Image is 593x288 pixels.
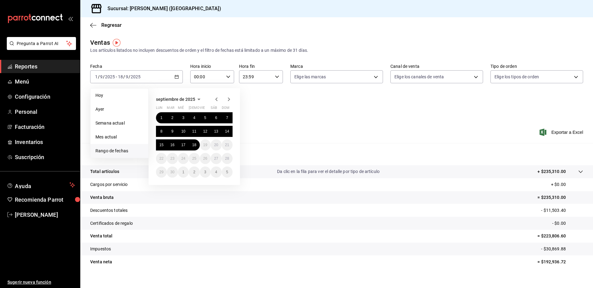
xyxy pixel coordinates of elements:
[551,181,583,188] p: + $0.00
[90,38,110,47] div: Ventas
[167,139,178,150] button: 16 de septiembre de 2025
[277,168,380,175] p: Da clic en la fila para ver el detalle por tipo de artículo
[203,156,207,161] abbr: 26 de septiembre de 2025
[17,40,66,47] span: Pregunta a Parrot AI
[200,126,211,137] button: 12 de septiembre de 2025
[15,153,75,161] span: Suscripción
[541,246,583,252] p: - $30,869.88
[222,153,233,164] button: 28 de septiembre de 2025
[215,116,217,120] abbr: 6 de septiembre de 2025
[192,156,196,161] abbr: 25 de septiembre de 2025
[193,116,196,120] abbr: 4 de septiembre de 2025
[156,112,167,123] button: 1 de septiembre de 2025
[537,233,583,239] p: = $223,806.60
[537,168,566,175] p: + $235,310.00
[290,64,383,68] label: Marca
[189,106,225,112] abbr: jueves
[222,167,233,178] button: 5 de octubre de 2025
[294,74,326,80] span: Elige las marcas
[90,22,122,28] button: Regresar
[167,126,178,137] button: 9 de septiembre de 2025
[211,126,221,137] button: 13 de septiembre de 2025
[189,126,200,137] button: 11 de septiembre de 2025
[211,106,217,112] abbr: sábado
[130,74,141,79] input: ----
[178,106,184,112] abbr: miércoles
[90,233,112,239] p: Venta total
[101,22,122,28] span: Regresar
[222,112,233,123] button: 7 de septiembre de 2025
[211,139,221,150] button: 20 de septiembre de 2025
[156,97,195,102] span: septiembre de 2025
[490,64,583,68] label: Tipo de orden
[537,259,583,265] p: = $192,936.72
[170,170,174,174] abbr: 30 de septiembre de 2025
[225,156,229,161] abbr: 28 de septiembre de 2025
[200,112,211,123] button: 5 de septiembre de 2025
[113,39,120,47] img: Tooltip marker
[167,106,174,112] abbr: martes
[225,129,229,134] abbr: 14 de septiembre de 2025
[15,77,75,86] span: Menú
[215,170,217,174] abbr: 4 de octubre de 2025
[90,168,119,175] p: Total artículos
[182,170,184,174] abbr: 1 de octubre de 2025
[90,246,111,252] p: Impuestos
[95,106,143,113] span: Ayer
[178,112,189,123] button: 3 de septiembre de 2025
[159,156,163,161] abbr: 22 de septiembre de 2025
[105,74,115,79] input: ----
[95,120,143,126] span: Semana actual
[156,153,167,164] button: 22 de septiembre de 2025
[167,167,178,178] button: 30 de septiembre de 2025
[68,16,73,21] button: open_drawer_menu
[15,181,67,189] span: Ayuda
[167,153,178,164] button: 23 de septiembre de 2025
[171,129,174,134] abbr: 9 de septiembre de 2025
[128,74,130,79] span: /
[15,108,75,116] span: Personal
[494,74,539,80] span: Elige los tipos de orden
[15,138,75,146] span: Inventarios
[181,143,185,147] abbr: 17 de septiembre de 2025
[200,106,205,112] abbr: viernes
[156,167,167,178] button: 29 de septiembre de 2025
[125,74,128,79] input: --
[160,129,162,134] abbr: 8 de septiembre de 2025
[189,112,200,123] button: 4 de septiembre de 2025
[116,74,117,79] span: -
[192,129,196,134] abbr: 11 de septiembre de 2025
[226,116,228,120] abbr: 7 de septiembre de 2025
[159,143,163,147] abbr: 15 de septiembre de 2025
[189,153,200,164] button: 25 de septiembre de 2025
[390,64,483,68] label: Canal de venta
[189,139,200,150] button: 18 de septiembre de 2025
[167,112,178,123] button: 2 de septiembre de 2025
[214,143,218,147] abbr: 20 de septiembre de 2025
[211,153,221,164] button: 27 de septiembre de 2025
[203,143,207,147] abbr: 19 de septiembre de 2025
[95,74,98,79] input: --
[7,37,76,50] button: Pregunta a Parrot AI
[211,167,221,178] button: 4 de octubre de 2025
[160,116,162,120] abbr: 1 de septiembre de 2025
[178,167,189,178] button: 1 de octubre de 2025
[171,116,174,120] abbr: 2 de septiembre de 2025
[552,220,583,227] p: - $0.00
[15,123,75,131] span: Facturación
[123,74,125,79] span: /
[182,116,184,120] abbr: 3 de septiembre de 2025
[222,126,233,137] button: 14 de septiembre de 2025
[394,74,444,80] span: Elige los canales de venta
[90,181,128,188] p: Cargos por servicio
[7,279,75,286] span: Sugerir nueva función
[200,167,211,178] button: 3 de octubre de 2025
[103,74,105,79] span: /
[15,211,75,219] span: [PERSON_NAME]
[192,143,196,147] abbr: 18 de septiembre de 2025
[90,194,114,201] p: Venta bruta
[222,139,233,150] button: 21 de septiembre de 2025
[15,62,75,71] span: Reportes
[200,139,211,150] button: 19 de septiembre de 2025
